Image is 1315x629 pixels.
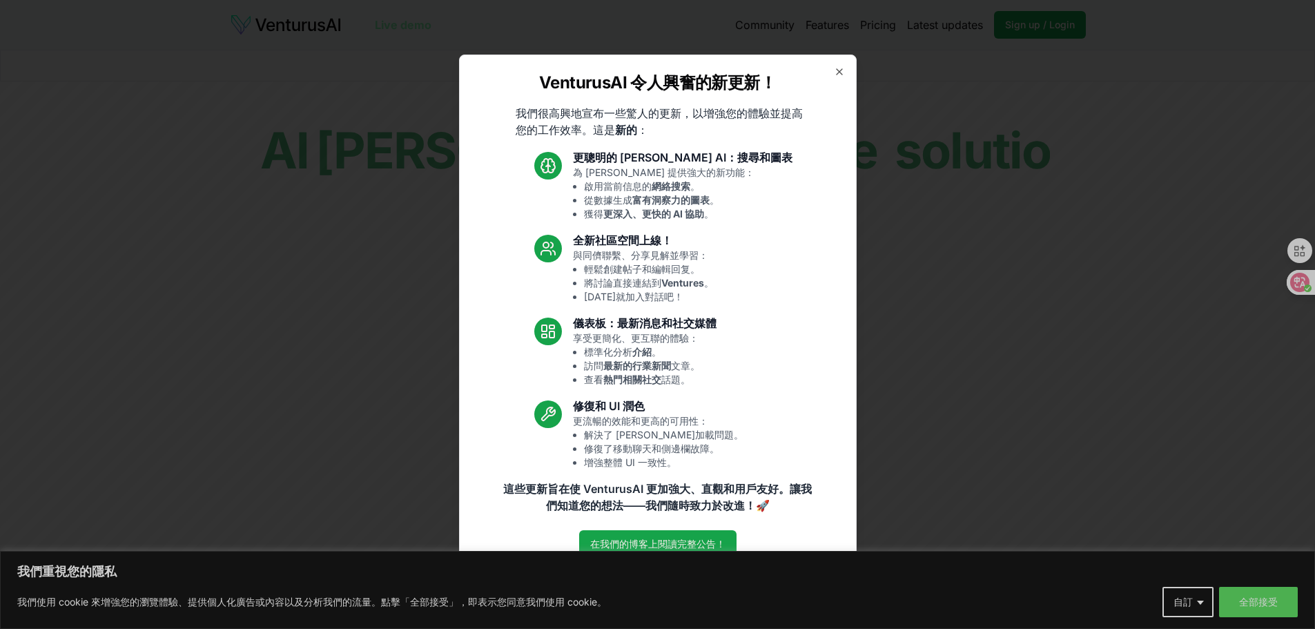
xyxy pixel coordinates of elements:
font: 標準化分析 。 [584,346,661,358]
strong: Ventures [661,277,704,289]
font: 全新社區空間上線！ [573,233,672,247]
font: 在我們的博客上閱讀完整公告！ [590,538,725,550]
font: 輕鬆創建帖子和編輯回复。 [584,263,700,275]
strong: 更深入、更快的 AI 協助 [603,208,704,220]
font: 更流暢的效能和更高的可用性： [573,415,708,427]
font: 查看 話題。 [584,374,690,385]
font: [DATE]就加入對話吧！ [584,291,683,302]
strong: 新的 [615,123,637,137]
font: 訪問 文章。 [584,360,700,371]
font: 獲得 。 [584,208,714,220]
font: 啟用當前信息的 。 [584,180,700,192]
font: 與同儕聯繫、分享見解並學習： [573,249,708,261]
font: VenturusAI 令人興奮的新更新！ [539,72,776,93]
font: 享受更簡化、更互聯的體驗： [573,332,699,344]
strong: 網絡搜索 [652,180,690,192]
font: 儀表板：最新消息和社交媒體 [573,316,717,330]
font: 增強整體 UI 一致性。 [584,456,676,468]
strong: 最新的行業新聞 [603,360,671,371]
font: 修復了移動聊天和側邊欄故障。 [584,443,719,454]
strong: 介紹 [632,346,652,358]
a: 在我們的博客上閱讀完整公告！ [579,530,737,558]
strong: 熱門相關社交 [603,374,661,385]
font: 更聰明的 [PERSON_NAME] AI：搜尋和圖表 [573,151,792,164]
font: 修復和 UI 潤色 [573,399,645,413]
strong: 富有洞察力的圖表 [632,194,710,206]
font: 這些更新旨在使 VenturusAI 更加強大、直觀和用戶友好。讓我們知道您的想法——我們隨時致力於改進！🚀 [503,482,812,512]
font: 我們很高興地宣布一些驚人的更新，以增強您的體驗並提高您的工作效率。這是 ： [516,106,803,137]
font: 從數據生成 。 [584,194,719,206]
font: 解決了 [PERSON_NAME]加載問題。 [584,429,743,441]
font: 將討論直接連結到 。 [584,277,714,289]
font: 為 [PERSON_NAME] 提供強大的新功能： [573,166,754,178]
